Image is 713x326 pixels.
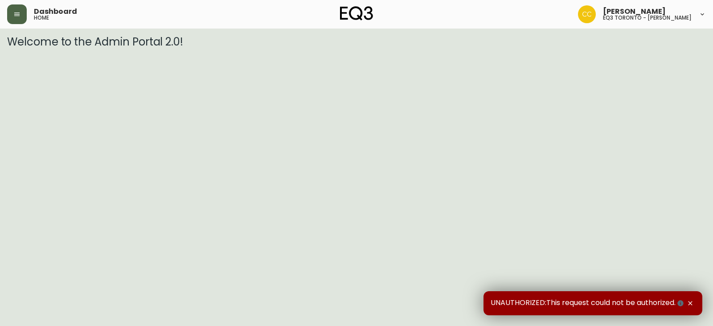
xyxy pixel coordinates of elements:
[34,15,49,21] h5: home
[34,8,77,15] span: Dashboard
[603,8,666,15] span: [PERSON_NAME]
[491,298,685,308] span: UNAUTHORIZED:This request could not be authorized.
[340,6,373,21] img: logo
[7,36,706,48] h3: Welcome to the Admin Portal 2.0!
[578,5,596,23] img: ec7176bad513007d25397993f68ebbfb
[603,15,692,21] h5: eq3 toronto - [PERSON_NAME]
